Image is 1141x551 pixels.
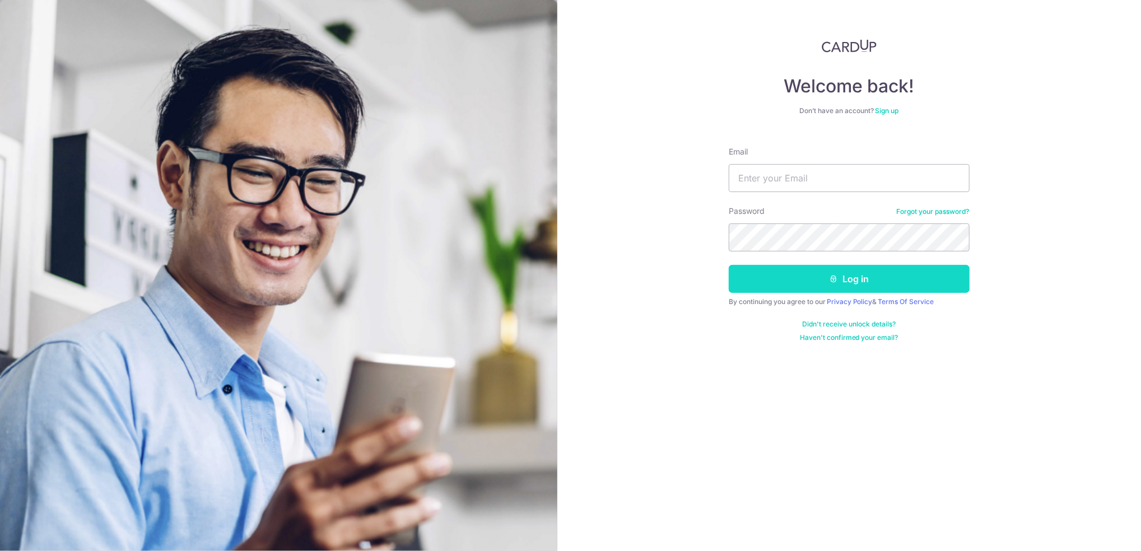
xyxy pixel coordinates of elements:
a: Sign up [875,106,898,115]
input: Enter your Email [729,164,970,192]
div: By continuing you agree to our & [729,297,970,306]
a: Haven't confirmed your email? [800,333,898,342]
h4: Welcome back! [729,75,970,97]
a: Forgot your password? [897,207,970,216]
label: Email [729,146,748,157]
label: Password [729,206,765,217]
div: Don’t have an account? [729,106,970,115]
a: Didn't receive unlock details? [802,320,896,329]
a: Privacy Policy [827,297,873,306]
button: Log in [729,265,970,293]
a: Terms Of Service [878,297,934,306]
img: CardUp Logo [822,39,877,53]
